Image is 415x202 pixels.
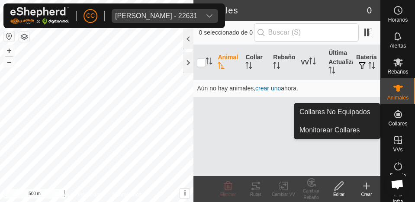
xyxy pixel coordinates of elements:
[199,28,254,37] span: 0 seleccionado de 0
[19,32,29,42] button: Capas del Mapa
[255,85,281,92] span: crear uno
[328,68,335,75] p-sorticon: Activar para ordenar
[386,173,409,196] div: Chat abierto
[294,103,380,121] a: Collares No Equipados
[214,45,242,80] th: Animal
[220,192,236,197] span: Eliminar
[4,57,14,67] button: –
[254,23,359,42] input: Buscar (S)
[299,125,360,135] span: Monitorear Collares
[297,188,325,201] div: Cambiar Rebaño
[206,59,212,66] p-sorticon: Activar para ordenar
[270,45,297,80] th: Rebaño
[10,7,69,25] img: Logo Gallagher
[299,107,370,117] span: Collares No Equipados
[242,191,270,198] div: Rutas
[353,191,380,198] div: Crear
[242,45,270,80] th: Collar
[325,191,353,198] div: Editar
[390,173,406,178] span: Estado
[309,59,316,66] p-sorticon: Activar para ordenar
[393,147,402,152] span: VVs
[387,95,409,100] span: Animales
[270,191,297,198] div: Cambiar VV
[193,80,380,97] td: Aún no hay animales, ahora.
[113,191,142,199] a: Contáctenos
[367,4,372,17] span: 0
[115,13,197,19] div: [PERSON_NAME] - 22631
[4,31,14,42] button: Restablecer Mapa
[4,45,14,56] button: +
[245,63,252,70] p-sorticon: Activar para ordenar
[388,17,408,22] span: Horarios
[52,191,102,199] a: Política de Privacidad
[297,45,325,80] th: VV
[112,9,201,23] span: Juan Garcimartin Garcia - 22631
[390,43,406,48] span: Alertas
[388,121,407,126] span: Collares
[353,45,380,80] th: Batería
[325,45,353,80] th: Última Actualización
[184,189,186,197] span: i
[218,63,225,70] p-sorticon: Activar para ordenar
[201,9,218,23] div: dropdown trigger
[86,11,95,20] span: CC
[294,122,380,139] a: Monitorear Collares
[180,189,190,198] button: i
[199,5,367,16] h2: Animales
[368,63,375,70] p-sorticon: Activar para ordenar
[387,69,408,74] span: Rebaños
[273,63,280,70] p-sorticon: Activar para ordenar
